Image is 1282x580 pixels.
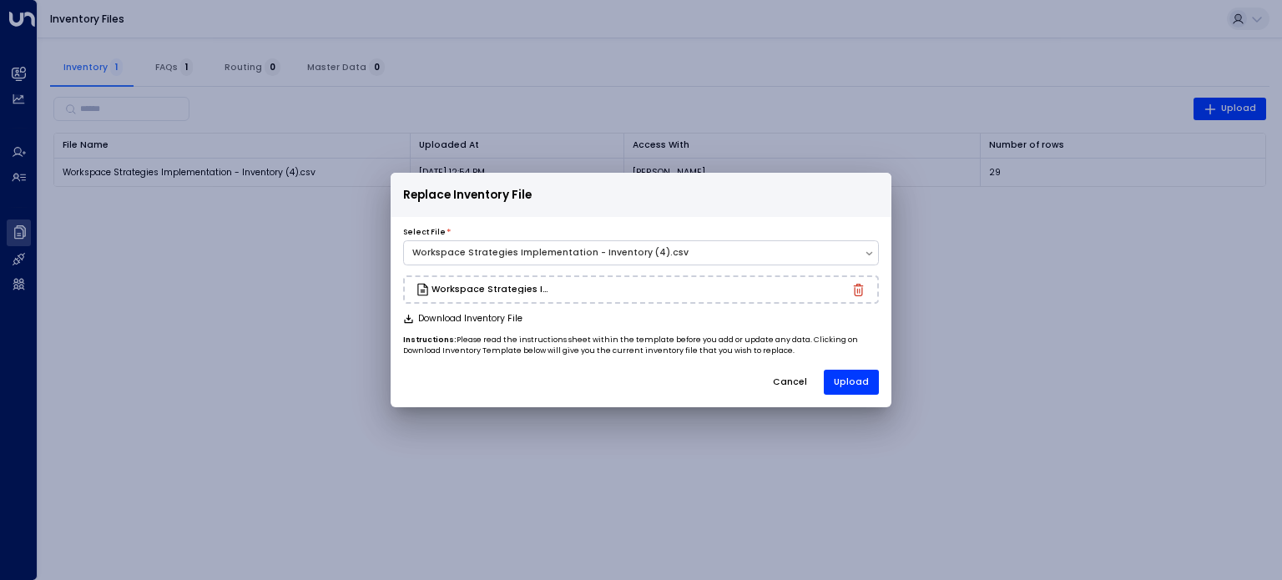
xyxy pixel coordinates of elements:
label: Select File [403,227,446,239]
button: Upload [824,370,879,395]
b: Instructions: [403,335,457,345]
div: Workspace Strategies Implementation - Inventory (4).csv [412,246,856,260]
button: Cancel [762,370,818,395]
h3: Workspace Strategies Implementation - Inventory (4).csv [432,285,557,295]
button: Download Inventory File [403,314,522,325]
span: Replace Inventory File [403,186,532,204]
p: Please read the instructions sheet within the template before you add or update any data. Clickin... [403,335,879,357]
